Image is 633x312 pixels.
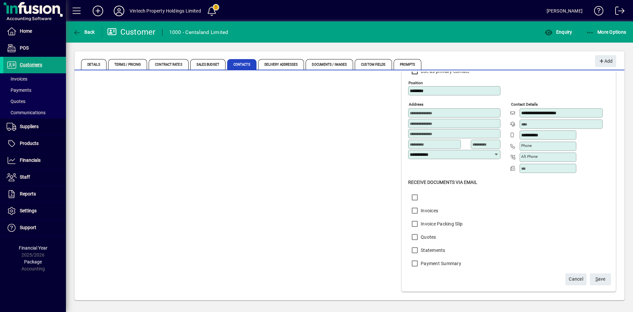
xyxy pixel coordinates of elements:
span: Reports [20,191,36,196]
span: Prompts [394,59,422,70]
a: Reports [3,186,66,202]
a: Financials [3,152,66,169]
mat-label: Phone [521,143,532,148]
div: [PERSON_NAME] [547,6,583,16]
label: Statements [419,247,445,254]
label: Payment Summary [419,260,461,267]
a: Payments [3,85,66,96]
span: Financial Year [19,245,47,251]
span: Sales Budget [190,59,226,70]
button: Enquiry [543,26,574,38]
a: Quotes [3,96,66,107]
button: Cancel [565,273,587,285]
span: Financials [20,157,41,163]
span: Contract Rates [149,59,188,70]
span: Settings [20,208,37,213]
span: Documents / Images [306,59,353,70]
span: Custom Fields [355,59,392,70]
span: Payments [7,87,31,93]
span: Quotes [7,99,25,104]
span: Package [24,259,42,264]
span: Staff [20,174,30,180]
button: Profile [108,5,130,17]
span: Contacts [227,59,256,70]
span: Communications [7,110,45,115]
button: Add [87,5,108,17]
span: Support [20,225,36,230]
span: S [595,276,598,282]
button: More Options [585,26,628,38]
a: Suppliers [3,119,66,135]
a: POS [3,40,66,56]
span: Enquiry [545,29,572,35]
span: Products [20,141,39,146]
button: Add [595,55,616,67]
a: Support [3,220,66,236]
div: 1000 - Centaland Limited [169,27,228,38]
span: Home [20,28,32,34]
span: Terms / Pricing [108,59,147,70]
span: Cancel [569,274,583,285]
button: Save [590,273,611,285]
span: Receive Documents Via Email [408,180,477,185]
button: Back [71,26,97,38]
a: Settings [3,203,66,219]
a: Knowledge Base [589,1,604,23]
a: Staff [3,169,66,186]
div: Customer [107,27,156,37]
span: More Options [586,29,626,35]
label: Quotes [419,234,436,240]
span: POS [20,45,29,51]
span: Suppliers [20,124,39,129]
label: Invoice Packing Slip [419,221,463,227]
span: ave [595,274,606,285]
span: Add [598,56,613,67]
mat-label: Alt Phone [521,154,538,159]
a: Logout [610,1,625,23]
a: Products [3,135,66,152]
label: Invoices [419,207,438,214]
span: Delivery Addresses [258,59,304,70]
div: Vintech Property Holdings Limited [130,6,201,16]
a: Invoices [3,73,66,85]
a: Communications [3,107,66,118]
span: Invoices [7,76,27,82]
span: Details [81,59,106,70]
span: Back [73,29,95,35]
span: Customers [20,62,42,67]
a: Home [3,23,66,40]
mat-label: Position [408,81,423,85]
app-page-header-button: Back [66,26,102,38]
